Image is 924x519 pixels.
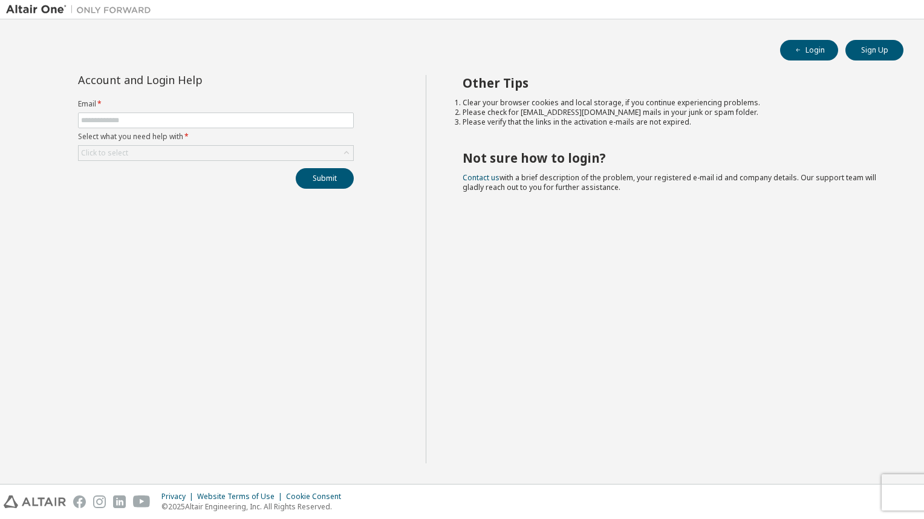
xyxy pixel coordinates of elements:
div: Account and Login Help [78,75,299,85]
div: Cookie Consent [286,492,348,501]
label: Email [78,99,354,109]
div: Click to select [79,146,353,160]
div: Privacy [161,492,197,501]
div: Website Terms of Use [197,492,286,501]
span: with a brief description of the problem, your registered e-mail id and company details. Our suppo... [463,172,876,192]
li: Clear your browser cookies and local storage, if you continue experiencing problems. [463,98,882,108]
img: altair_logo.svg [4,495,66,508]
button: Sign Up [845,40,903,60]
a: Contact us [463,172,499,183]
li: Please verify that the links in the activation e-mails are not expired. [463,117,882,127]
div: Click to select [81,148,128,158]
img: instagram.svg [93,495,106,508]
li: Please check for [EMAIL_ADDRESS][DOMAIN_NAME] mails in your junk or spam folder. [463,108,882,117]
button: Submit [296,168,354,189]
h2: Other Tips [463,75,882,91]
h2: Not sure how to login? [463,150,882,166]
img: linkedin.svg [113,495,126,508]
img: Altair One [6,4,157,16]
p: © 2025 Altair Engineering, Inc. All Rights Reserved. [161,501,348,512]
img: youtube.svg [133,495,151,508]
label: Select what you need help with [78,132,354,142]
button: Login [780,40,838,60]
img: facebook.svg [73,495,86,508]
